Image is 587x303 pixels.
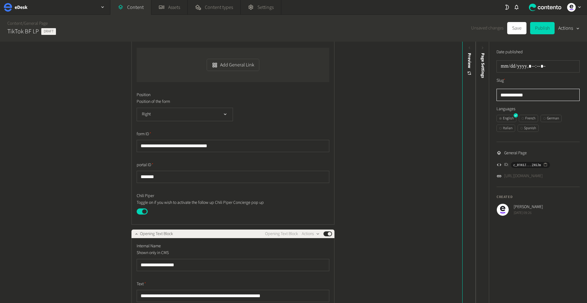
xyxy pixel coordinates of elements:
[471,25,504,32] span: Unsaved changes
[137,199,276,206] p: Toggle on if you wish to activate the follow up Chili Piper Concierge pop up
[137,92,150,98] span: Position
[507,22,526,34] button: Save
[137,243,161,249] span: Internal Name
[137,281,146,287] span: Text
[15,4,28,11] h2: eDesk
[499,125,512,131] div: Italian
[7,20,22,27] a: Content
[497,49,523,55] label: Date published
[207,59,259,71] button: Add General Link
[497,106,580,112] label: Languages
[543,116,559,121] div: German
[504,150,527,156] span: General Page
[530,22,555,34] button: Publish
[137,162,153,168] span: portal ID
[137,131,151,137] span: form ID
[466,53,473,76] div: Preview
[504,173,543,179] a: [URL][DOMAIN_NAME]
[137,108,233,121] button: Right
[499,116,514,121] div: English
[497,125,515,132] button: Italian
[265,231,298,237] span: Opening Text Block
[137,249,276,256] p: Shown only in CMS
[41,28,56,35] span: Draft
[518,125,539,132] button: Spanish
[567,3,576,12] img: Unni Nambiar
[541,115,562,122] button: German
[520,125,536,131] div: Spanish
[302,230,320,238] button: Actions
[137,98,276,105] p: Position of the form
[140,231,173,237] span: Opening Text Block
[497,115,516,122] button: English
[497,194,580,200] h4: Created
[514,204,543,210] span: [PERSON_NAME]
[519,115,538,122] button: French
[22,20,24,27] span: /
[4,3,12,12] img: eDesk
[522,116,535,121] div: French
[513,162,541,168] span: c_01K6J...2X6Jm
[511,162,550,168] button: c_01K6J...2X6Jm
[497,77,505,84] label: Slug
[205,4,233,11] span: Content types
[24,20,48,27] a: General Page
[504,162,508,168] span: ID:
[514,210,543,216] span: [DATE] 09:26
[480,53,486,78] span: Page Settings
[497,204,509,216] img: Unni Nambiar
[257,4,274,11] span: Settings
[137,193,154,199] span: Chili Piper
[558,22,580,34] button: Actions
[7,27,39,36] h2: TikTok BF LP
